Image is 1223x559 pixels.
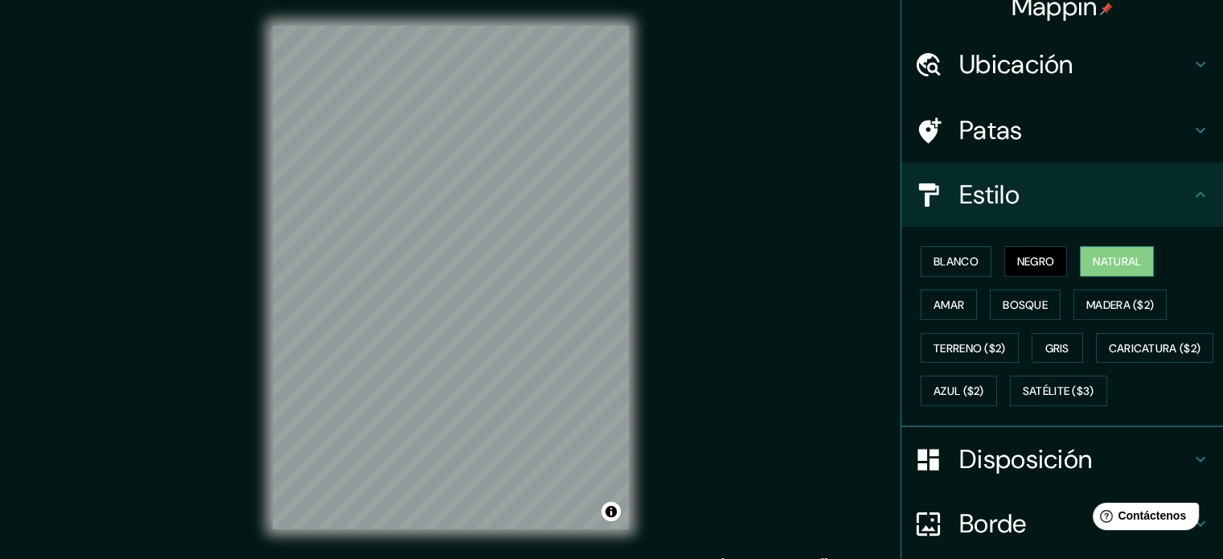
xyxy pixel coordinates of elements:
[1003,298,1048,312] font: Bosque
[959,442,1092,476] font: Disposición
[934,384,984,399] font: Azul ($2)
[901,427,1223,491] div: Disposición
[934,298,964,312] font: Amar
[959,178,1020,212] font: Estilo
[1045,341,1069,356] font: Gris
[1100,2,1113,15] img: pin-icon.png
[934,341,1006,356] font: Terreno ($2)
[901,162,1223,227] div: Estilo
[901,32,1223,97] div: Ubicación
[921,333,1019,364] button: Terreno ($2)
[921,246,991,277] button: Blanco
[1032,333,1083,364] button: Gris
[1073,290,1167,320] button: Madera ($2)
[1080,246,1154,277] button: Natural
[1010,376,1107,406] button: Satélite ($3)
[990,290,1061,320] button: Bosque
[273,26,629,529] canvas: Mapa
[959,47,1073,81] font: Ubicación
[1004,246,1068,277] button: Negro
[1093,254,1141,269] font: Natural
[1109,341,1201,356] font: Caricatura ($2)
[934,254,979,269] font: Blanco
[1096,333,1214,364] button: Caricatura ($2)
[921,290,977,320] button: Amar
[901,491,1223,556] div: Borde
[959,507,1027,541] font: Borde
[1023,384,1094,399] font: Satélite ($3)
[921,376,997,406] button: Azul ($2)
[959,113,1023,147] font: Patas
[601,502,621,521] button: Activar o desactivar atribución
[1080,496,1205,541] iframe: Lanzador de widgets de ayuda
[901,98,1223,162] div: Patas
[1017,254,1055,269] font: Negro
[1086,298,1154,312] font: Madera ($2)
